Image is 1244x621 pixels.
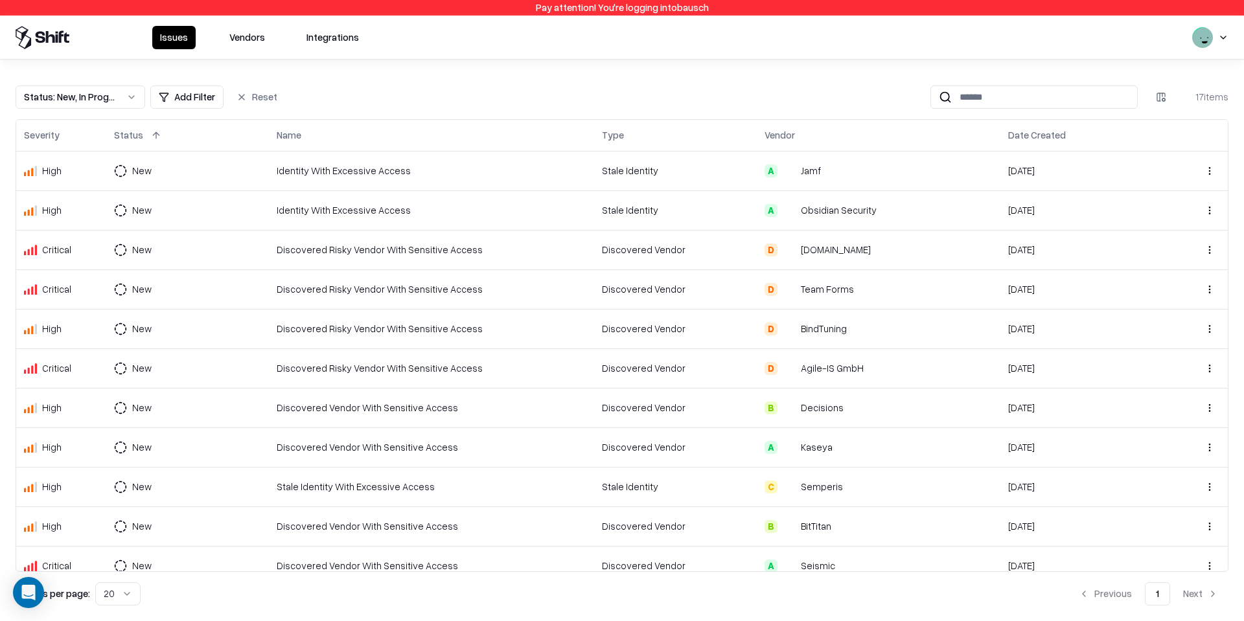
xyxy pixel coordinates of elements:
div: Semperis [801,480,843,493]
img: BindTuning [783,322,796,335]
div: Stale Identity [602,203,749,217]
div: [DATE] [1008,401,1155,414]
div: Discovered Vendor [602,519,749,533]
div: High [42,164,62,177]
div: D [765,283,777,296]
div: Decisions [801,401,844,414]
div: Kaseya [801,440,833,454]
div: Discovered Risky Vendor With Sensitive Access [277,322,586,335]
button: New [114,278,175,301]
div: A [765,441,777,454]
div: [DATE] [1008,203,1155,217]
button: New [114,554,175,578]
div: Seismic [801,559,835,572]
div: [DOMAIN_NAME] [801,243,871,256]
div: New [132,401,152,414]
div: Obsidian Security [801,203,877,217]
button: New [114,159,175,183]
div: New [132,203,152,217]
div: Discovered Vendor [602,559,749,572]
img: Semperis [783,480,796,493]
div: [DATE] [1008,243,1155,256]
div: Severity [24,128,60,142]
div: High [42,480,62,493]
div: Discovered Risky Vendor With Sensitive Access [277,282,586,296]
img: Jamf [783,164,796,177]
div: High [42,203,62,217]
div: BindTuning [801,322,847,335]
div: High [42,322,62,335]
nav: pagination [1068,582,1228,605]
p: Results per page: [16,587,90,600]
div: Date Created [1008,128,1066,142]
div: Discovered Risky Vendor With Sensitive Access [277,361,586,375]
div: Stale Identity With Excessive Access [277,480,586,493]
div: High [42,440,62,454]
div: [DATE] [1008,559,1155,572]
div: BitTitan [801,519,831,533]
div: New [132,282,152,296]
div: Jamf [801,164,821,177]
div: New [132,243,152,256]
div: Type [602,128,624,142]
div: [DATE] [1008,519,1155,533]
div: Vendor [765,128,795,142]
button: New [114,396,175,420]
button: Integrations [299,26,367,49]
div: Discovered Vendor With Sensitive Access [277,559,586,572]
div: Discovered Vendor [602,322,749,335]
button: Issues [152,26,196,49]
button: Add Filter [150,85,224,109]
div: C [765,480,777,493]
div: [DATE] [1008,480,1155,493]
div: B [765,520,777,533]
div: New [132,440,152,454]
div: B [765,401,777,414]
img: Decisions [783,401,796,414]
div: Discovered Risky Vendor With Sensitive Access [277,243,586,256]
img: Draw.io [783,243,796,256]
button: 1 [1145,582,1170,605]
button: New [114,436,175,459]
div: [DATE] [1008,361,1155,375]
button: New [114,317,175,341]
div: Stale Identity [602,480,749,493]
div: New [132,480,152,493]
div: [DATE] [1008,440,1155,454]
button: New [114,199,175,222]
div: Discovered Vendor [602,282,749,296]
div: High [42,519,62,533]
div: Identity With Excessive Access [277,164,586,177]
div: New [132,559,152,572]
button: New [114,515,175,538]
div: New [132,519,152,533]
div: [DATE] [1008,164,1155,177]
div: Name [277,128,301,142]
button: New [114,238,175,262]
img: BitTitan [783,520,796,533]
div: [DATE] [1008,282,1155,296]
img: Agile-IS GmbH [783,362,796,375]
img: Kaseya [783,441,796,454]
button: Reset [229,85,285,109]
div: D [765,322,777,335]
div: Discovered Vendor [602,401,749,414]
div: Discovered Vendor With Sensitive Access [277,440,586,454]
div: A [765,164,777,177]
div: D [765,243,777,256]
div: A [765,559,777,572]
div: Identity With Excessive Access [277,203,586,217]
div: Status [114,128,143,142]
div: Discovered Vendor With Sensitive Access [277,401,586,414]
div: 17 items [1177,90,1228,104]
div: Open Intercom Messenger [13,577,44,608]
div: New [132,164,152,177]
div: High [42,401,62,414]
div: Critical [42,243,71,256]
button: New [114,357,175,380]
div: [DATE] [1008,322,1155,335]
div: Stale Identity [602,164,749,177]
div: Team Forms [801,282,854,296]
div: Agile-IS GmbH [801,361,864,375]
div: A [765,204,777,217]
